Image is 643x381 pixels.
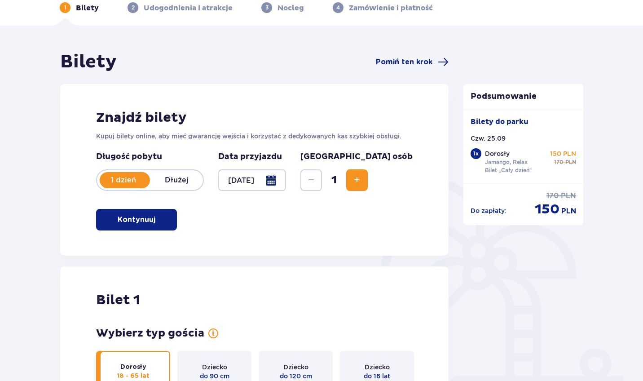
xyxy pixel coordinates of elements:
[76,3,99,13] p: Bilety
[346,169,368,191] button: Increase
[561,191,576,201] p: PLN
[132,4,135,12] p: 2
[546,191,559,201] p: 170
[283,363,308,372] p: Dziecko
[550,149,576,158] p: 150 PLN
[364,372,390,381] p: do 16 lat
[60,51,117,73] h1: Bilety
[376,57,449,67] a: Pomiń ten krok
[471,148,481,159] div: 1 x
[365,363,390,372] p: Dziecko
[96,132,413,141] p: Kupuj bilety online, aby mieć gwarancję wejścia i korzystać z dedykowanych kas szybkiej obsługi.
[463,91,584,102] p: Podsumowanie
[349,3,433,13] p: Zamówienie i płatność
[336,4,340,12] p: 4
[471,117,528,127] p: Bilety do parku
[471,134,506,143] p: Czw. 25.09
[300,151,413,162] p: [GEOGRAPHIC_DATA] osób
[265,4,269,12] p: 3
[277,3,304,13] p: Nocleg
[64,4,66,12] p: 1
[554,158,564,166] p: 170
[96,209,177,230] button: Kontynuuj
[150,175,203,185] p: Dłużej
[117,372,150,381] p: 18 - 65 lat
[218,151,282,162] p: Data przyjazdu
[118,215,155,225] p: Kontynuuj
[96,327,204,340] p: Wybierz typ gościa
[96,151,204,162] p: Długość pobytu
[485,149,510,158] p: Dorosły
[200,372,229,381] p: do 90 cm
[300,169,322,191] button: Decrease
[96,109,413,126] h2: Znajdź bilety
[485,158,528,166] p: Jamango, Relax
[144,3,233,13] p: Udogodnienia i atrakcje
[376,57,432,67] span: Pomiń ten krok
[324,173,344,187] span: 1
[97,175,150,185] p: 1 dzień
[565,158,576,166] p: PLN
[471,206,506,215] p: Do zapłaty :
[202,363,227,372] p: Dziecko
[120,363,146,372] p: Dorosły
[485,166,532,174] p: Bilet „Cały dzień”
[535,201,559,218] p: 150
[561,206,576,216] p: PLN
[96,292,140,309] p: Bilet 1
[280,372,312,381] p: do 120 cm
